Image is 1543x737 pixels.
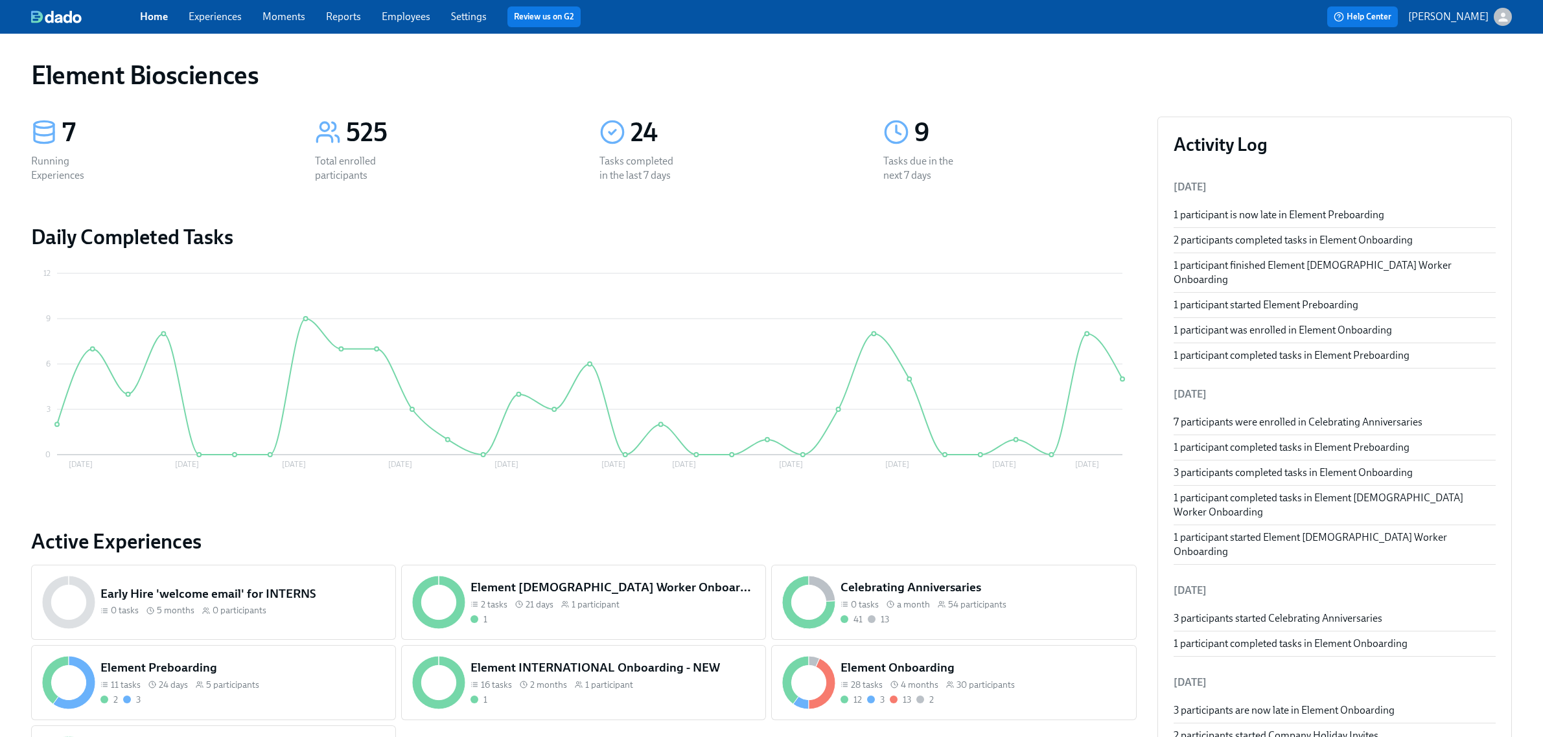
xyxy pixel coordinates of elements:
tspan: [DATE] [1075,460,1099,469]
div: 1 participant finished Element [DEMOGRAPHIC_DATA] Worker Onboarding [1174,258,1496,287]
tspan: [DATE] [69,460,93,469]
a: Active Experiences [31,528,1137,554]
a: Reports [326,10,361,23]
h5: Element INTERNATIONAL Onboarding - NEW [470,659,756,676]
span: 5 participants [206,679,259,691]
div: 1 participant completed tasks in Element Preboarding [1174,440,1496,455]
a: Celebrating Anniversaries0 tasks a month54 participants4113 [771,565,1136,640]
h2: Daily Completed Tasks [31,224,1137,250]
h5: Early Hire 'welcome email' for INTERNS [100,585,386,602]
div: 1 participant was enrolled in Element Onboarding [1174,323,1496,337]
span: 54 participants [948,598,1006,611]
span: 5 months [157,604,194,617]
h1: Element Biosciences [31,60,259,91]
tspan: [DATE] [494,460,518,469]
div: 1 [483,613,487,626]
div: Not started [916,694,934,706]
div: 3 participants are now late in Element Onboarding [1174,703,1496,718]
div: 3 participants completed tasks in Element Onboarding [1174,466,1496,480]
tspan: [DATE] [388,460,412,469]
span: 21 days [526,598,553,611]
div: 1 participant completed tasks in Element [DEMOGRAPHIC_DATA] Worker Onboarding [1174,491,1496,519]
a: dado [31,10,140,23]
a: Employees [382,10,430,23]
tspan: 3 [47,405,51,414]
a: Settings [451,10,487,23]
div: 1 participant started Element [DEMOGRAPHIC_DATA] Worker Onboarding [1174,530,1496,559]
tspan: [DATE] [992,460,1016,469]
a: Experiences [189,10,242,23]
span: 16 tasks [481,679,512,691]
div: Total enrolled participants [315,154,398,183]
div: 41 [853,613,863,626]
a: Review us on G2 [514,10,574,23]
div: Completed all due tasks [841,613,863,626]
a: Home [140,10,168,23]
div: 1 participant completed tasks in Element Preboarding [1174,348,1496,363]
div: 525 [346,117,568,149]
div: 24 [631,117,852,149]
h5: Element Preboarding [100,659,386,676]
span: 28 tasks [851,679,883,691]
div: 3 participants started Celebrating Anniversaries [1174,611,1496,626]
div: 12 [853,694,862,706]
span: 0 tasks [111,604,139,617]
div: 7 participants were enrolled in Celebrating Anniversaries [1174,415,1496,429]
p: [PERSON_NAME] [1408,10,1489,24]
a: Element Preboarding11 tasks 24 days5 participants23 [31,645,396,720]
div: Tasks completed in the last 7 days [599,154,682,183]
a: Element Onboarding28 tasks 4 months30 participants123132 [771,645,1136,720]
h3: Activity Log [1174,133,1496,156]
div: Tasks due in the next 7 days [883,154,966,183]
span: 1 participant [585,679,633,691]
h5: Celebrating Anniversaries [841,579,1126,596]
div: Completed all due tasks [841,694,862,706]
tspan: [DATE] [672,460,696,469]
tspan: 0 [45,450,51,459]
div: Completed all due tasks [470,613,487,626]
span: 4 months [901,679,938,691]
div: 2 [113,694,118,706]
span: 0 participants [213,604,266,617]
span: 24 days [159,679,188,691]
div: Not started [868,613,889,626]
button: Review us on G2 [507,6,581,27]
div: On time with open tasks [867,694,885,706]
div: 1 participant started Element Preboarding [1174,298,1496,312]
div: 13 [903,694,911,706]
div: Running Experiences [31,154,114,183]
div: 2 participants completed tasks in Element Onboarding [1174,233,1496,247]
tspan: 9 [46,314,51,323]
img: dado [31,10,82,23]
div: 3 [136,694,141,706]
div: Completed all due tasks [100,694,118,706]
div: With overdue tasks [890,694,911,706]
span: [DATE] [1174,181,1207,193]
a: Early Hire 'welcome email' for INTERNS0 tasks 5 months0 participants [31,565,396,640]
div: 1 participant completed tasks in Element Onboarding [1174,637,1496,651]
span: 11 tasks [111,679,141,691]
div: 1 participant is now late in Element Preboarding [1174,208,1496,222]
tspan: [DATE] [175,460,199,469]
span: Help Center [1334,10,1391,23]
li: [DATE] [1174,575,1496,606]
span: 1 participant [572,598,620,611]
span: 30 participants [957,679,1015,691]
li: [DATE] [1174,379,1496,410]
div: 13 [881,613,889,626]
h5: Element [DEMOGRAPHIC_DATA] Worker Onboarding [470,579,756,596]
a: Element INTERNATIONAL Onboarding - NEW16 tasks 2 months1 participant1 [401,645,766,720]
li: [DATE] [1174,667,1496,698]
h5: Element Onboarding [841,659,1126,676]
div: Completed all due tasks [470,694,487,706]
div: 9 [914,117,1136,149]
div: 2 [929,694,934,706]
tspan: 6 [46,359,51,368]
span: 2 tasks [481,598,507,611]
div: 1 [483,694,487,706]
span: a month [897,598,930,611]
span: 2 months [530,679,567,691]
tspan: [DATE] [601,460,625,469]
div: 7 [62,117,284,149]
